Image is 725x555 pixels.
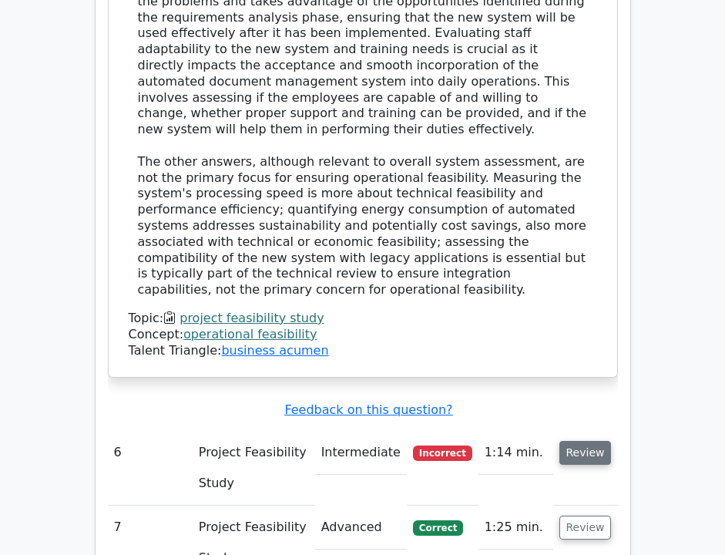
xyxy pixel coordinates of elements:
td: Project Feasibility Study [193,431,315,506]
div: Talent Triangle: [129,311,597,358]
a: operational feasibility [183,327,317,341]
div: Concept: [129,327,597,343]
button: Review [559,516,612,540]
a: Feedback on this question? [284,402,452,417]
td: 1:25 min. [478,506,553,550]
td: Intermediate [315,431,407,475]
td: Advanced [315,506,407,550]
a: business acumen [221,343,328,358]
a: project feasibility study [180,311,324,325]
td: 6 [108,431,193,506]
button: Review [559,441,612,465]
span: Correct [413,520,463,536]
div: Topic: [129,311,597,327]
td: 1:14 min. [478,431,553,475]
span: Incorrect [413,446,472,461]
